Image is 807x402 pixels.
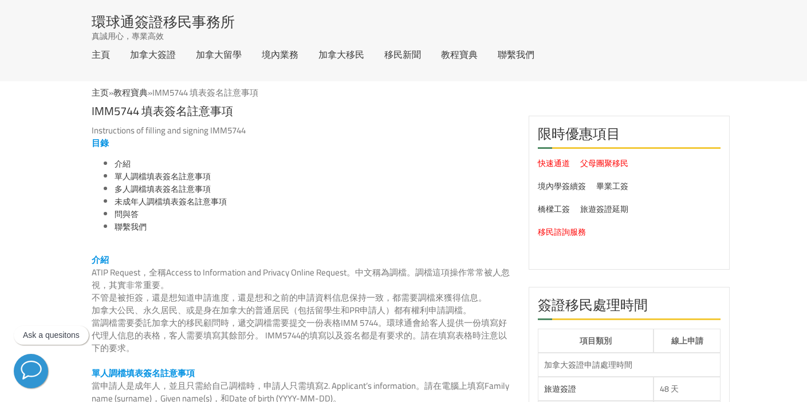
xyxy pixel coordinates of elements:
th: 項目類別 [538,329,654,353]
a: 多人調檔填表簽名註意事項 [115,182,211,196]
a: 快速通道 [538,156,570,171]
a: 父母團聚移民 [580,156,628,171]
span: » [92,84,258,101]
td: 48 天 [654,377,721,401]
p: Ask a quesitons [23,330,80,340]
a: 畢業工簽 [596,179,628,194]
span: » [113,84,258,101]
p: Instructions of filling and signing IMM5744 [92,124,511,137]
a: 主页 [92,84,109,101]
a: 主頁 [92,50,110,59]
a: 加拿大移民 [318,50,364,59]
a: 旅遊簽證 [544,381,576,396]
strong: 介紹 [92,251,109,268]
h2: 限時優惠項目 [538,125,721,149]
a: 境內學簽續簽 [538,179,586,194]
span: 真誠用心，專業高效 [92,30,164,42]
a: 聯繫我們 [115,219,147,234]
a: 加拿大留學 [196,50,242,59]
a: 問與答 [115,207,139,222]
h1: IMM5744 填表簽名註意事項 [92,98,511,117]
a: 未成年人調檔填表簽名註意事項 [115,194,227,209]
a: 環球通簽證移民事務所 [92,14,235,29]
strong: 目錄 [92,135,109,151]
a: 單人調檔填表簽名註意事項 [115,169,211,184]
strong: 單人調檔填表簽名註意事項 [92,365,195,381]
p: 不管是被拒簽，還是想知道申請進度，還是想和之前的申請資料信息保持一致，都需要調檔來獲得信息。 [92,291,511,304]
a: 旅遊簽證延期 [580,202,628,216]
a: 教程寶典 [441,50,478,59]
a: 移民新聞 [384,50,421,59]
p: ATIP Request，全稱Access to Information and Privacy Online Request。中文稱為調檔。調檔這項操作常常被人忽視，其實非常重要。 [92,266,511,291]
a: 加拿大簽證 [130,50,176,59]
a: 教程寶典 [113,84,148,101]
a: 橋樑工簽 [538,202,570,216]
a: 移民諮詢服務 [538,224,586,239]
a: 境內業務 [262,50,298,59]
p: 加拿大公民、永久居民、或是身在加拿大的普通居民（包括留學生和PR申請人）都有權利申請調檔。 [92,304,511,317]
p: 當調檔需要委託加拿大的移民顧問時，遞交調檔需要提交一份表格IMM 5744。環球通會給客人提供一份填寫好代理人信息的表格，客人需要填寫其餘部分。 IMM5744的填寫以及簽名都是有要求的。請在填... [92,317,511,354]
th: 線上申請 [654,329,721,353]
a: 聯繫我們 [498,50,534,59]
span: IMM5744 填表簽名註意事項 [152,84,258,101]
a: 介紹 [115,156,131,171]
div: 加拿大簽證申請處理時間 [544,359,715,371]
h2: 簽證移民處理時間 [538,296,721,320]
